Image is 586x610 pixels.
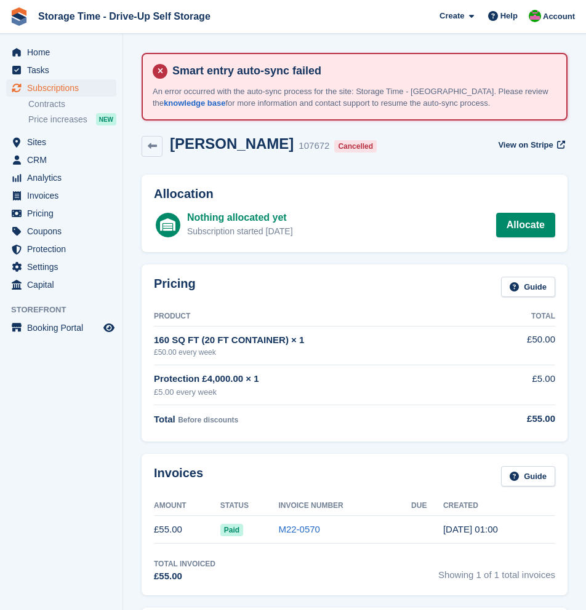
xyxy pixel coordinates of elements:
a: menu [6,44,116,61]
img: Saeed [529,10,541,22]
span: Total [154,414,175,424]
span: Subscriptions [27,79,101,97]
span: Create [439,10,464,22]
div: NEW [96,113,116,125]
div: 107672 [299,139,329,153]
span: Before discounts [178,416,238,424]
span: Storefront [11,304,122,316]
th: Status [220,496,279,516]
span: Analytics [27,169,101,186]
div: £55.00 [154,569,215,584]
div: £5.00 every week [154,386,492,398]
span: Coupons [27,223,101,240]
div: Subscription started [DATE] [187,225,293,238]
th: Due [411,496,443,516]
a: Guide [501,277,555,297]
span: Showing 1 of 1 total invoices [438,558,555,584]
h2: [PERSON_NAME] [170,135,294,152]
a: Guide [501,466,555,486]
h4: Smart entry auto-sync failed [167,64,556,78]
a: menu [6,205,116,222]
span: Home [27,44,101,61]
a: Contracts [28,98,116,110]
h2: Allocation [154,187,555,201]
a: menu [6,319,116,336]
div: 160 SQ FT (20 FT CONTAINER) × 1 [154,333,492,347]
th: Amount [154,496,220,516]
a: menu [6,240,116,258]
a: menu [6,151,116,168]
a: Price increases NEW [28,113,116,126]
td: £55.00 [154,516,220,544]
a: Allocate [496,213,555,237]
a: menu [6,133,116,151]
a: menu [6,276,116,293]
a: menu [6,187,116,204]
div: Nothing allocated yet [187,210,293,225]
span: CRM [27,151,101,168]
h2: Pricing [154,277,196,297]
div: Protection £4,000.00 × 1 [154,372,492,386]
time: 2025-09-15 00:00:34 UTC [443,524,498,534]
th: Total [492,307,555,327]
th: Created [443,496,555,516]
a: menu [6,79,116,97]
a: Storage Time - Drive-Up Self Storage [33,6,215,26]
a: View on Stripe [493,135,568,156]
span: Account [543,10,575,23]
a: knowledge base [164,98,225,108]
img: stora-icon-8386f47178a22dfd0bd8f6a31ec36ba5ce8667c1dd55bd0f319d3a0aa187defe.svg [10,7,28,26]
a: menu [6,258,116,275]
span: Price increases [28,114,87,125]
th: Product [154,307,492,327]
th: Invoice Number [278,496,411,516]
div: £55.00 [492,412,555,426]
span: Sites [27,133,101,151]
div: £50.00 every week [154,347,492,358]
div: Total Invoiced [154,558,215,569]
a: Preview store [102,320,116,335]
span: Settings [27,258,101,275]
td: £5.00 [492,365,555,405]
span: Paid [220,524,243,536]
span: Help [500,10,518,22]
a: menu [6,223,116,240]
span: Booking Portal [27,319,101,336]
td: £50.00 [492,326,555,365]
span: Capital [27,276,101,293]
div: Cancelled [334,140,377,152]
p: An error occurred with the auto-sync process for the site: Storage Time - [GEOGRAPHIC_DATA]. Plea... [153,85,556,109]
a: M22-0570 [278,524,320,534]
a: menu [6,61,116,79]
span: Tasks [27,61,101,79]
span: Invoices [27,187,101,204]
span: Pricing [27,205,101,222]
span: Protection [27,240,101,258]
span: View on Stripe [498,139,553,151]
h2: Invoices [154,466,203,486]
a: menu [6,169,116,186]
